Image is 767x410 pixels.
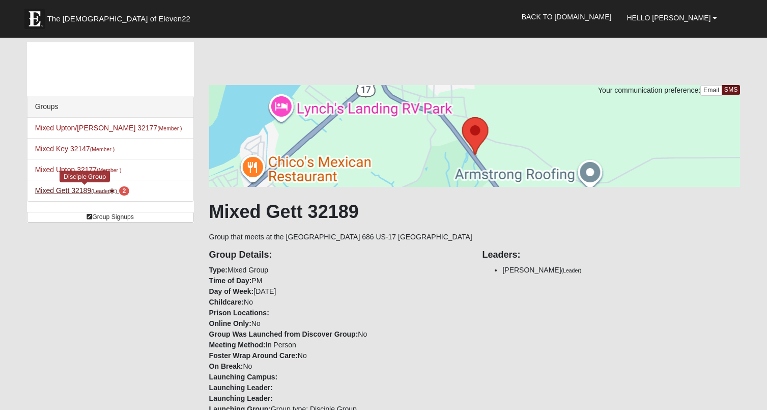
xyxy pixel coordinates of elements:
[619,5,725,31] a: Hello [PERSON_NAME]
[209,298,244,306] strong: Childcare:
[598,86,700,94] span: Your communication preference:
[209,266,228,274] strong: Type:
[209,341,266,349] strong: Meeting Method:
[627,14,711,22] span: Hello [PERSON_NAME]
[97,167,121,173] small: (Member )
[35,124,182,132] a: Mixed Upton/[PERSON_NAME] 32177(Member )
[24,9,45,29] img: Eleven22 logo
[514,4,619,30] a: Back to [DOMAIN_NAME]
[119,186,130,196] span: number of pending members
[482,250,740,261] h4: Leaders:
[209,373,278,381] strong: Launching Campus:
[47,14,190,24] span: The [DEMOGRAPHIC_DATA] of Eleven22
[35,166,122,174] a: Mixed Upton 32177(Member )
[561,267,582,274] small: (Leader)
[91,188,117,194] small: (Leader )
[27,96,193,118] div: Groups
[209,250,467,261] h4: Group Details:
[209,362,243,370] strong: On Break:
[502,265,740,276] li: [PERSON_NAME]
[60,171,110,182] div: Disciple Group
[27,212,194,223] a: Group Signups
[209,287,254,295] strong: Day of Week:
[19,4,223,29] a: The [DEMOGRAPHIC_DATA] of Eleven22
[700,85,722,96] a: Email
[209,351,298,360] strong: Foster Wrap Around Care:
[209,384,273,392] strong: Launching Leader:
[35,186,130,195] a: Mixed Gett 32189(Leader) 2
[157,125,182,131] small: (Member )
[209,319,251,327] strong: Online Only:
[209,309,269,317] strong: Prison Locations:
[209,201,741,223] h1: Mixed Gett 32189
[209,330,358,338] strong: Group Was Launched from Discover Group:
[35,145,115,153] a: Mixed Key 32147(Member )
[209,277,252,285] strong: Time of Day:
[90,146,115,152] small: (Member )
[722,85,741,95] a: SMS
